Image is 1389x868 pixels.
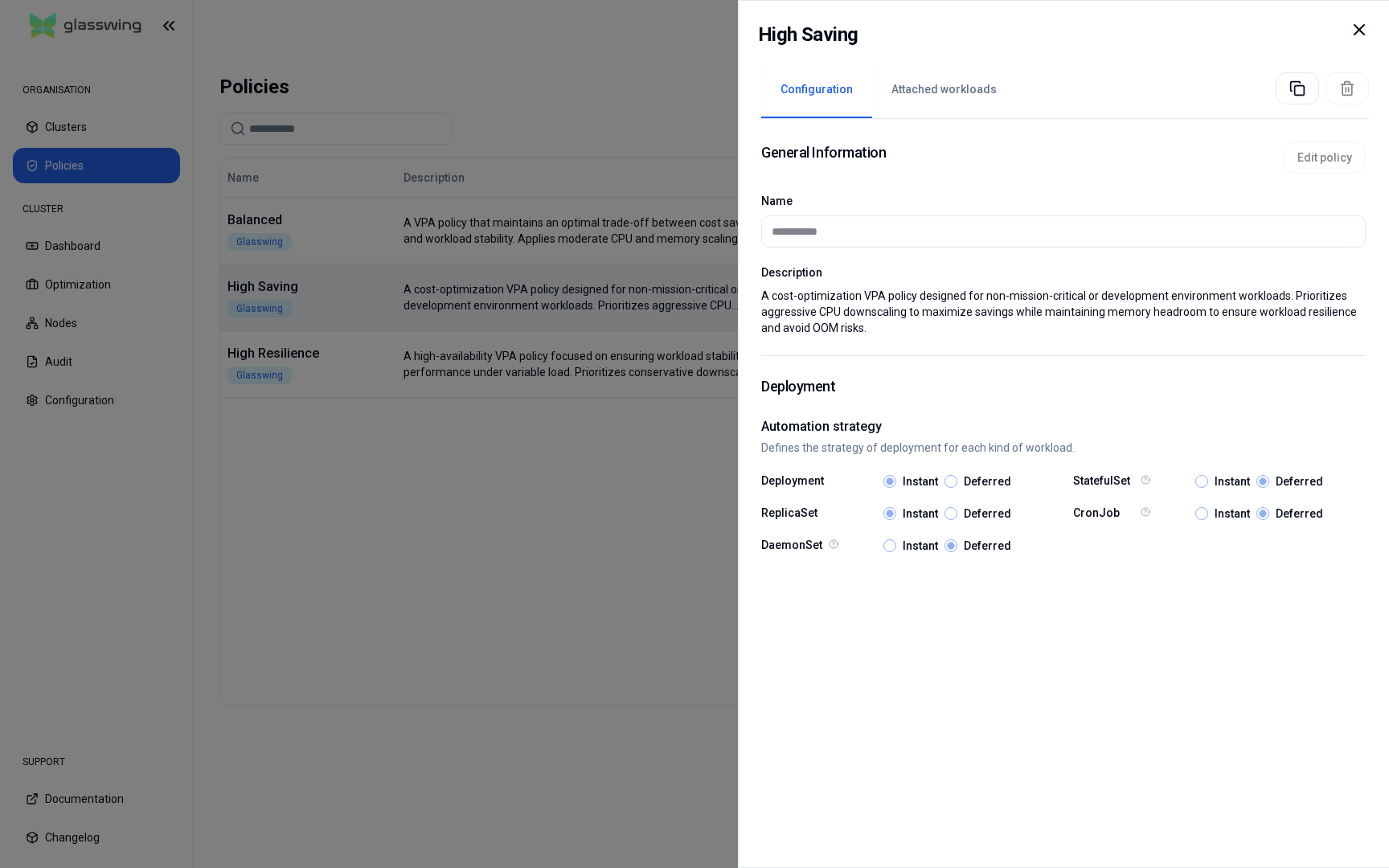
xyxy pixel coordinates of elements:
label: Deployment [761,475,826,488]
label: DaemonSet [761,539,826,552]
h1: Deployment [761,375,1366,398]
label: Name [761,194,793,207]
button: Attached workloads [872,62,1016,118]
label: Instant [903,476,938,487]
p: Defines the strategy of deployment for each kind of workload. [761,440,1366,456]
h2: Automation strategy [761,417,1366,436]
button: Configuration [761,62,872,118]
h1: General Information [761,141,886,174]
label: Deferred [1276,476,1323,487]
h2: High Saving [758,20,858,49]
label: Instant [903,540,938,551]
p: A cost-optimization VPA policy designed for non-mission-critical or development environment workl... [761,288,1366,336]
label: StatefulSet [1073,475,1137,488]
label: CronJob [1073,507,1137,520]
label: Instant [1215,508,1250,519]
label: Description [761,267,1366,278]
label: ReplicaSet [761,507,826,520]
label: Instant [1215,476,1250,487]
label: Instant [903,508,938,519]
label: Deferred [964,508,1011,519]
label: Deferred [964,476,1011,487]
label: Deferred [964,540,1011,551]
label: Deferred [1276,508,1323,519]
